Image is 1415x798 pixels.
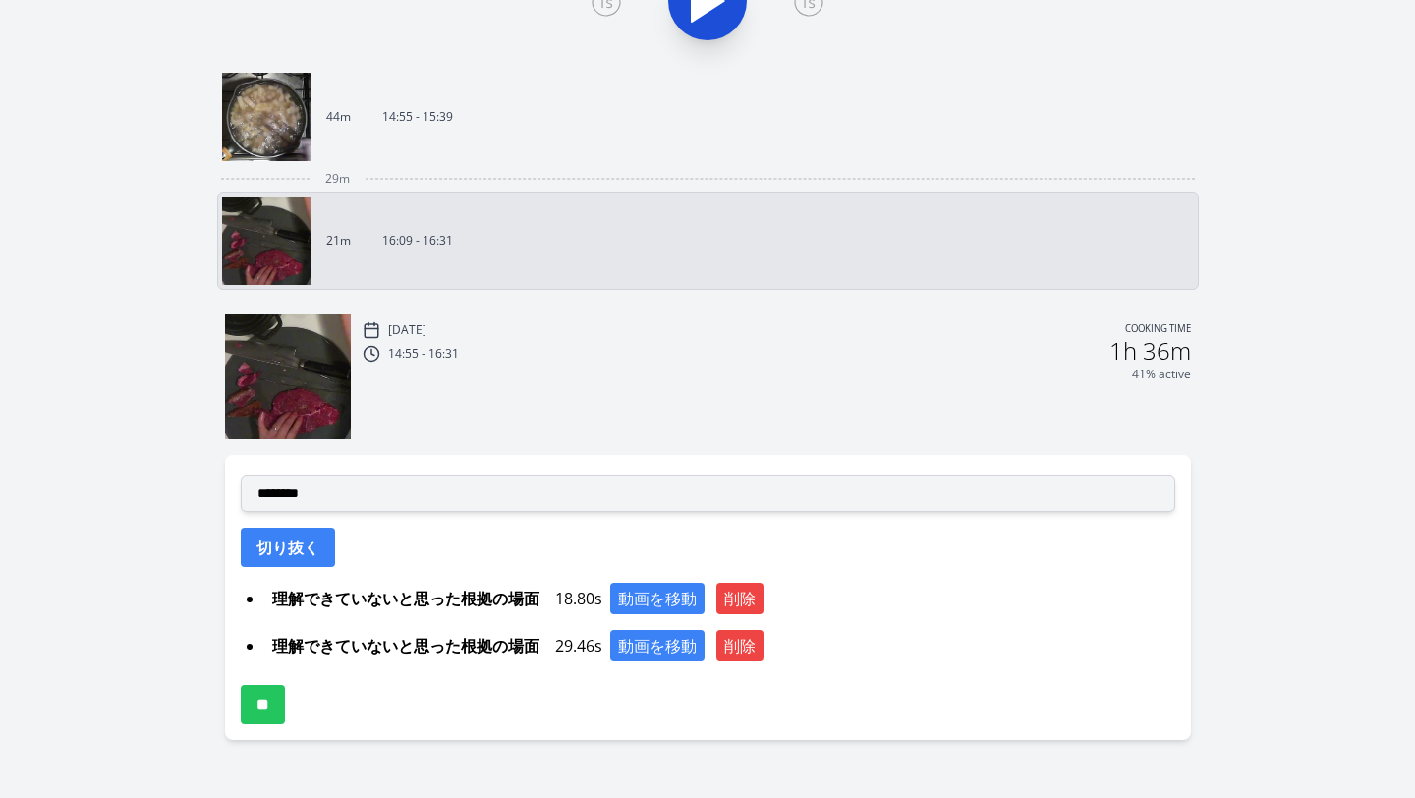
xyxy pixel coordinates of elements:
[264,630,547,661] span: 理解できていないと思った根拠の場面
[1125,321,1191,339] p: Cooking time
[222,73,311,161] img: 251013055545_thumb.jpeg
[610,630,705,661] button: 動画を移動
[325,171,350,187] span: 29m
[264,630,1175,661] div: 29.46s
[1109,339,1191,363] h2: 1h 36m
[326,233,351,249] p: 21m
[388,322,426,338] p: [DATE]
[716,583,764,614] button: 削除
[716,630,764,661] button: 削除
[1132,367,1191,382] p: 41% active
[225,313,351,439] img: 251013071036_thumb.jpeg
[326,109,351,125] p: 44m
[264,583,1175,614] div: 18.80s
[241,528,335,567] button: 切り抜く
[610,583,705,614] button: 動画を移動
[382,233,453,249] p: 16:09 - 16:31
[222,197,311,285] img: 251013071036_thumb.jpeg
[382,109,453,125] p: 14:55 - 15:39
[388,346,459,362] p: 14:55 - 16:31
[264,583,547,614] span: 理解できていないと思った根拠の場面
